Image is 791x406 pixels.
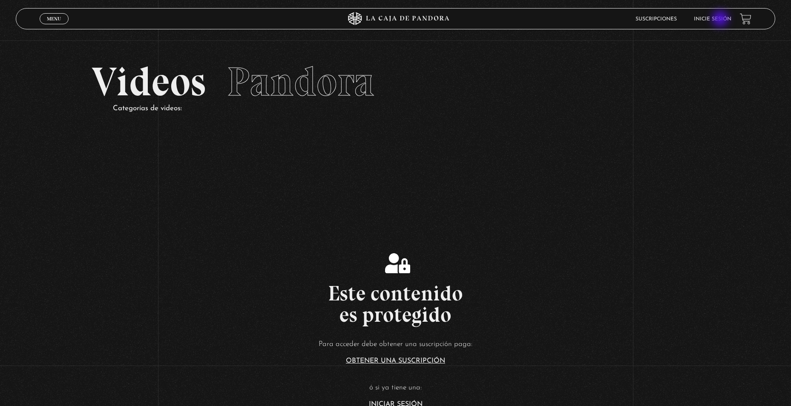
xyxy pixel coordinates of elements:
[346,357,445,364] a: Obtener una suscripción
[92,62,699,102] h2: Videos
[694,17,731,22] a: Inicie sesión
[636,17,677,22] a: Suscripciones
[740,13,751,25] a: View your shopping cart
[113,102,699,115] p: Categorías de videos:
[44,23,64,29] span: Cerrar
[227,57,374,106] span: Pandora
[47,16,61,21] span: Menu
